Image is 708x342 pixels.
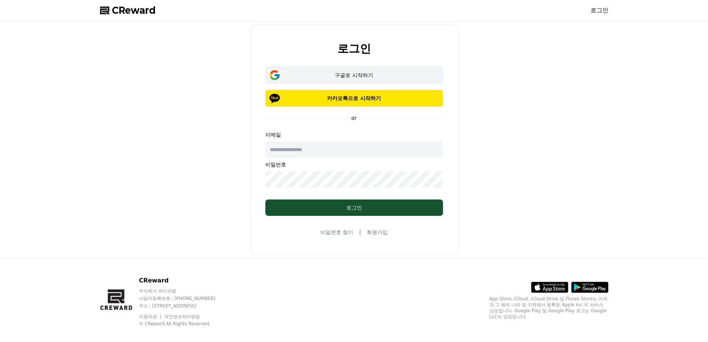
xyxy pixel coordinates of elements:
[139,303,230,309] p: 주소 : [STREET_ADDRESS]
[489,296,608,320] p: App Store, iCloud, iCloud Drive 및 iTunes Store는 미국과 그 밖의 나라 및 지역에서 등록된 Apple Inc.의 서비스 상표입니다. Goo...
[139,276,230,285] p: CReward
[337,42,371,55] h2: 로그인
[265,131,443,138] p: 이메일
[100,4,156,16] a: CReward
[112,4,156,16] span: CReward
[265,161,443,168] p: 비밀번호
[280,204,428,211] div: 로그인
[139,288,230,294] p: 주식회사 와이피랩
[2,236,49,255] a: 홈
[96,236,143,255] a: 설정
[276,71,432,79] div: 구글로 시작하기
[276,95,432,102] p: 카카오톡으로 시작하기
[265,199,443,216] button: 로그인
[320,228,353,236] a: 비밀번호 찾기
[115,247,124,253] span: 설정
[139,314,162,319] a: 이용약관
[359,228,361,237] span: |
[139,321,230,327] p: © CReward All Rights Reserved.
[164,314,200,319] a: 개인정보처리방침
[591,6,608,15] a: 로그인
[68,247,77,253] span: 대화
[347,114,361,122] p: or
[265,90,443,107] button: 카카오톡으로 시작하기
[49,236,96,255] a: 대화
[139,295,230,301] p: 사업자등록번호 : [PHONE_NUMBER]
[265,67,443,84] button: 구글로 시작하기
[23,247,28,253] span: 홈
[367,228,388,236] a: 회원가입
